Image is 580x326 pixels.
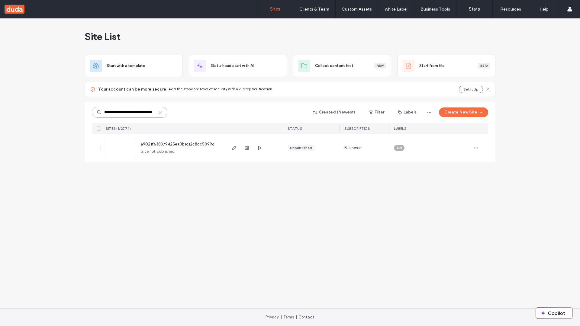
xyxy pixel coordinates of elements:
div: Start with a template [85,55,183,77]
button: Set it Up [459,86,483,93]
span: Add the standard level of security with a 2-Step Verification. [169,87,273,91]
div: Beta [478,63,490,69]
div: New [374,63,386,69]
label: Custom Assets [342,7,372,12]
span: Your account can be more secure [98,86,166,92]
span: Start with a template [107,63,145,69]
label: Sites [270,6,280,12]
button: Filter [363,107,390,117]
div: Collect content firstNew [293,55,391,77]
button: Create New Site [439,107,488,117]
span: LABELS [394,126,406,131]
span: Start from file [419,63,445,69]
label: Resources [500,7,521,12]
span: Site not published [141,149,175,155]
span: SUBSCRIPTION [344,126,370,131]
span: API [396,145,402,151]
div: Start from fileBeta [397,55,495,77]
a: Contact [298,315,314,319]
div: Unpublished [290,145,312,151]
label: Business Tools [420,7,450,12]
label: White Label [385,7,408,12]
button: Copilot [536,308,572,318]
span: SITES (1/2774) [106,126,131,131]
span: Collect content first [315,63,353,69]
label: Clients & Team [299,7,329,12]
a: Terms [283,315,294,319]
span: Business+ [344,145,362,151]
label: Stats [469,6,480,12]
span: Site List [85,30,121,43]
button: Labels [393,107,422,117]
a: a9021f638379425ea0b1d12c8cc5099d [141,142,214,146]
span: | [296,315,297,319]
span: STATUS [288,126,302,131]
span: | [281,315,282,319]
label: Help [540,7,549,12]
a: Privacy [266,315,279,319]
div: Get a head start with AI [189,55,287,77]
span: Get a head start with AI [211,63,254,69]
button: Created (Newest) [308,107,361,117]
